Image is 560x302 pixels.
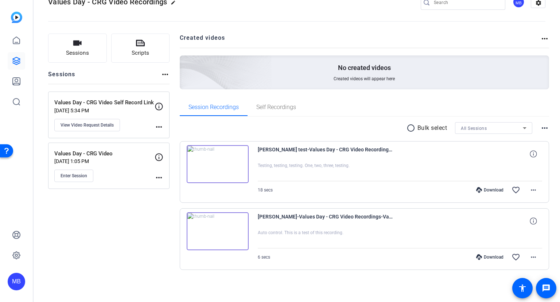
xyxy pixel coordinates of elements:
[11,12,22,23] img: blue-gradient.svg
[188,104,239,110] span: Session Recordings
[417,124,447,132] p: Bulk select
[8,273,25,290] div: MB
[529,186,538,194] mat-icon: more_horiz
[540,34,549,43] mat-icon: more_horiz
[512,253,520,262] mat-icon: favorite_border
[407,124,417,132] mat-icon: radio_button_unchecked
[512,186,520,194] mat-icon: favorite_border
[48,34,107,63] button: Sessions
[529,253,538,262] mat-icon: more_horiz
[258,187,273,193] span: 18 secs
[54,150,155,158] p: Values Day - CRG Video
[54,170,93,182] button: Enter Session
[518,284,527,293] mat-icon: accessibility
[48,70,75,84] h2: Sessions
[61,122,114,128] span: View Video Request Details
[258,212,393,230] span: [PERSON_NAME]-Values Day - CRG Video Recordings-Values Day - CRG Video Self Record Link-175805878...
[461,126,487,131] span: All Sessions
[66,49,89,57] span: Sessions
[187,145,249,183] img: thumb-nail
[155,123,163,131] mat-icon: more_horiz
[54,108,155,113] p: [DATE] 5:34 PM
[258,145,393,163] span: [PERSON_NAME] test-Values Day - CRG Video Recordings-Values Day - CRG Video Self Record Link-1758...
[334,76,395,82] span: Created videos will appear here
[338,63,391,72] p: No created videos
[111,34,170,63] button: Scripts
[540,124,549,132] mat-icon: more_horiz
[180,34,541,48] h2: Created videos
[54,98,155,107] p: Values Day - CRG Video Self Record Link
[54,158,155,164] p: [DATE] 1:05 PM
[187,212,249,250] img: thumb-nail
[258,255,270,260] span: 6 secs
[472,187,507,193] div: Download
[542,284,551,293] mat-icon: message
[61,173,87,179] span: Enter Session
[161,70,170,79] mat-icon: more_horiz
[256,104,296,110] span: Self Recordings
[54,119,120,131] button: View Video Request Details
[155,173,163,182] mat-icon: more_horiz
[472,254,507,260] div: Download
[132,49,149,57] span: Scripts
